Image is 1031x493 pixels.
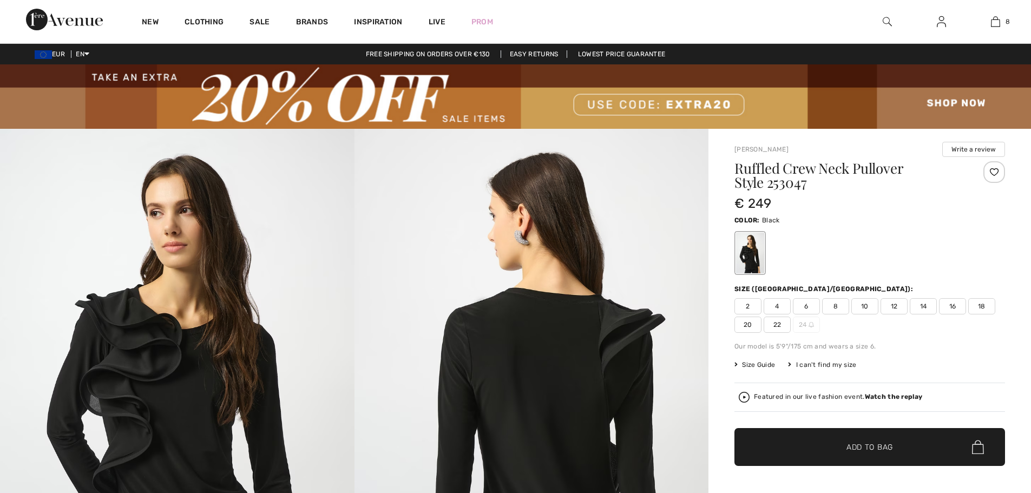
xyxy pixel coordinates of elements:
span: 18 [968,298,995,314]
span: 12 [881,298,908,314]
span: 8 [1006,17,1010,27]
span: EUR [35,50,69,58]
a: Prom [471,16,493,28]
div: Featured in our live fashion event. [754,393,922,400]
span: 8 [822,298,849,314]
a: Free shipping on orders over €130 [357,50,499,58]
span: 22 [764,317,791,333]
a: Lowest Price Guarantee [569,50,674,58]
img: My Info [937,15,946,28]
span: EN [76,50,89,58]
img: search the website [883,15,892,28]
a: Live [429,16,445,28]
img: Bag.svg [972,440,984,454]
span: 4 [764,298,791,314]
span: 2 [734,298,761,314]
a: New [142,17,159,29]
span: Black [762,216,780,224]
img: My Bag [991,15,1000,28]
span: 24 [793,317,820,333]
img: Euro [35,50,52,59]
span: Add to Bag [846,442,893,453]
a: 8 [969,15,1022,28]
a: [PERSON_NAME] [734,146,789,153]
div: Black [736,233,764,273]
a: Clothing [185,17,224,29]
img: 1ère Avenue [26,9,103,30]
span: Color: [734,216,760,224]
a: Sale [249,17,270,29]
div: Our model is 5'9"/175 cm and wears a size 6. [734,341,1005,351]
div: I can't find my size [788,360,856,370]
span: Size Guide [734,360,775,370]
span: 16 [939,298,966,314]
span: 20 [734,317,761,333]
h1: Ruffled Crew Neck Pullover Style 253047 [734,161,960,189]
span: 10 [851,298,878,314]
a: Sign In [928,15,955,29]
img: Watch the replay [739,392,750,403]
strong: Watch the replay [865,393,923,400]
span: € 249 [734,196,772,211]
a: Easy Returns [501,50,568,58]
img: ring-m.svg [809,322,814,327]
button: Add to Bag [734,428,1005,466]
span: 14 [910,298,937,314]
span: Inspiration [354,17,402,29]
a: Brands [296,17,329,29]
div: Size ([GEOGRAPHIC_DATA]/[GEOGRAPHIC_DATA]): [734,284,915,294]
span: 6 [793,298,820,314]
button: Write a review [942,142,1005,157]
